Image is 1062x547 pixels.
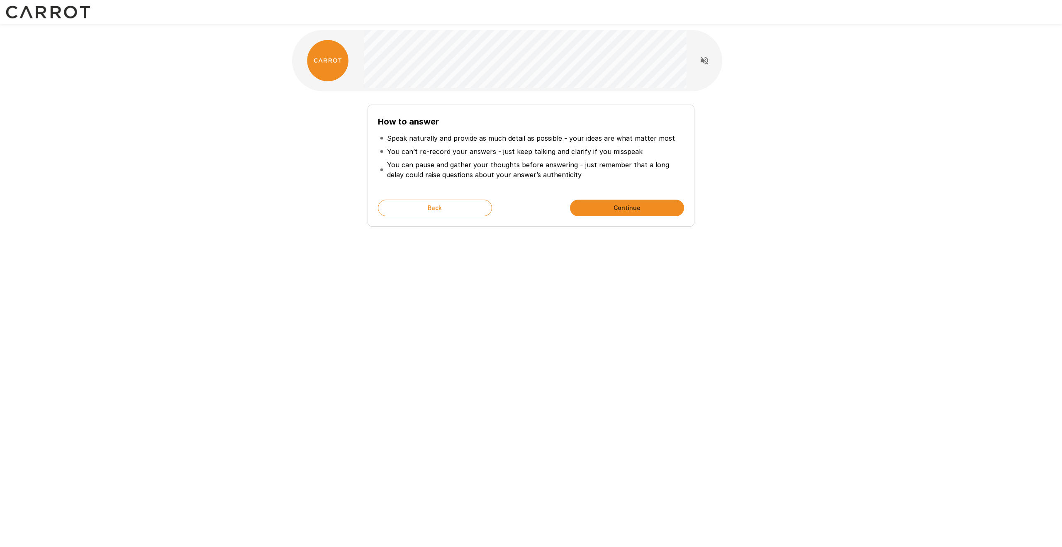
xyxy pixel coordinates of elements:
p: Speak naturally and provide as much detail as possible - your ideas are what matter most [387,133,675,143]
button: Read questions aloud [696,52,713,69]
b: How to answer [378,117,439,127]
p: You can’t re-record your answers - just keep talking and clarify if you misspeak [387,147,643,156]
img: carrot_logo.png [307,40,348,81]
button: Continue [570,200,684,216]
button: Back [378,200,492,216]
p: You can pause and gather your thoughts before answering – just remember that a long delay could r... [387,160,682,180]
